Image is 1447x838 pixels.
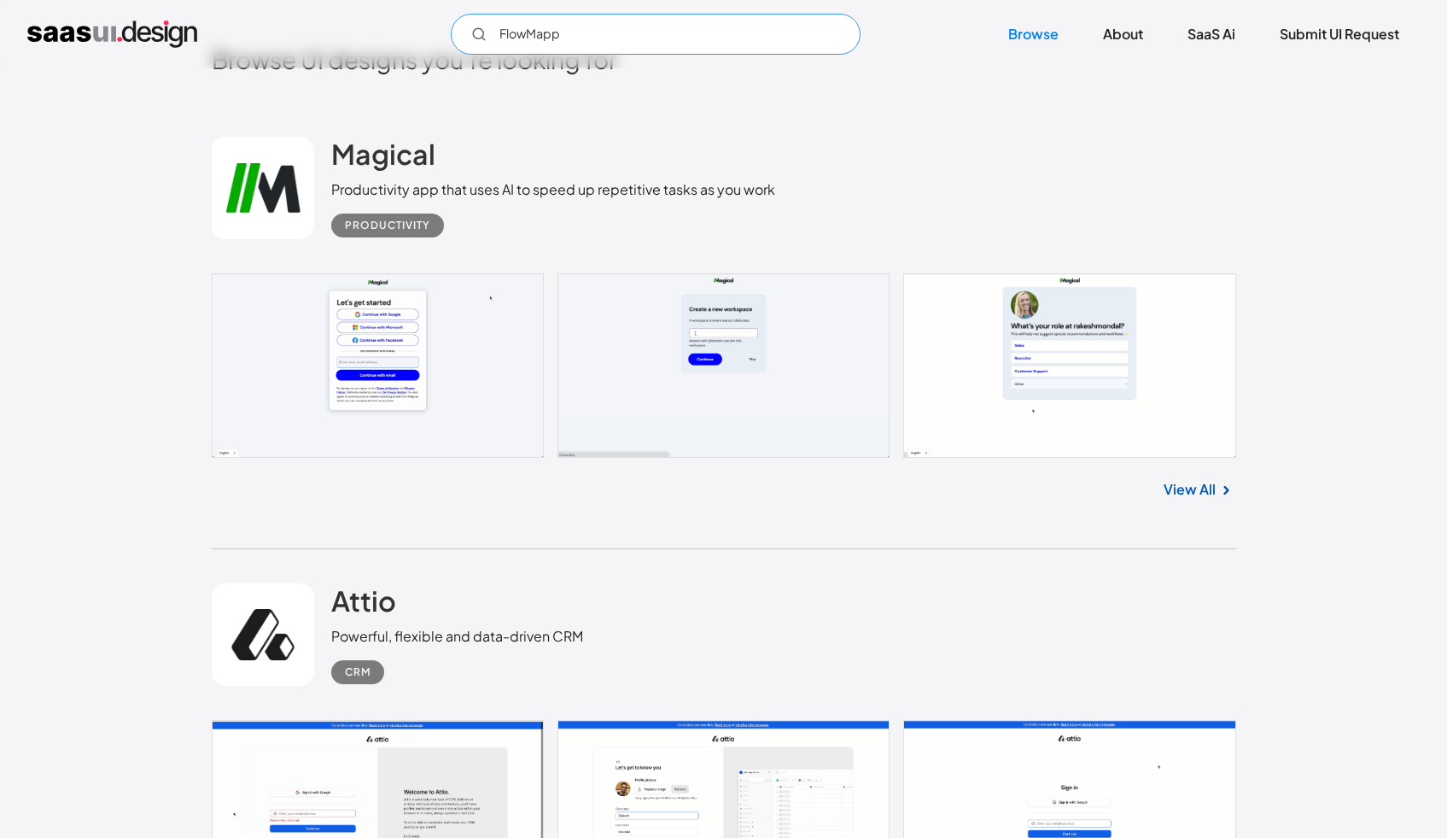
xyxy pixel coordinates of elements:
[331,137,435,171] h2: Magical
[345,215,430,236] div: Productivity
[1167,15,1256,53] a: SaaS Ai
[451,14,861,55] form: Email Form
[451,14,861,55] input: Search UI designs you're looking for...
[331,179,775,200] div: Productivity app that uses AI to speed up repetitive tasks as you work
[27,21,197,48] a: home
[331,583,396,626] a: Attio
[331,626,583,647] div: Powerful, flexible and data-driven CRM
[345,662,371,683] div: CRM
[1164,479,1216,500] a: View All
[1259,15,1420,53] a: Submit UI Request
[331,137,435,179] a: Magical
[331,583,396,618] h2: Attio
[1082,15,1164,53] a: About
[988,15,1079,53] a: Browse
